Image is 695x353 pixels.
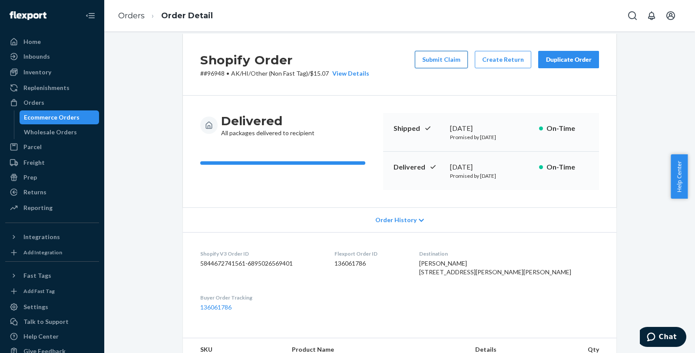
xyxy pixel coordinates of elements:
button: Open notifications [643,7,660,24]
h2: Shopify Order [200,51,369,69]
dt: Destination [419,250,599,257]
button: Close Navigation [82,7,99,24]
button: Submit Claim [415,51,468,68]
a: Orders [5,96,99,110]
dt: Flexport Order ID [334,250,405,257]
dd: 136061786 [334,259,405,268]
a: Replenishments [5,81,99,95]
div: Fast Tags [23,271,51,280]
div: Settings [23,303,48,311]
div: Returns [23,188,46,196]
div: Inbounds [23,52,50,61]
div: All packages delivered to recipient [221,113,314,137]
div: Wholesale Orders [24,128,77,137]
a: Ecommerce Orders [20,110,99,124]
span: [PERSON_NAME] [STREET_ADDRESS][PERSON_NAME][PERSON_NAME] [419,260,571,276]
p: Promised by [DATE] [450,133,532,141]
button: Talk to Support [5,315,99,329]
div: Freight [23,158,45,167]
a: Freight [5,156,99,170]
p: Shipped [394,123,443,133]
div: Orders [23,98,44,107]
div: Integrations [23,233,60,241]
button: Integrations [5,230,99,244]
p: Delivered [394,162,443,172]
p: On-Time [546,162,589,172]
div: Talk to Support [23,317,69,326]
div: [DATE] [450,123,532,133]
h3: Delivered [221,113,314,129]
div: Home [23,37,41,46]
div: Add Integration [23,249,62,256]
a: Order Detail [161,11,213,20]
ol: breadcrumbs [111,3,220,29]
dt: Buyer Order Tracking [200,294,321,301]
a: Add Integration [5,247,99,258]
dd: 5844672741561-6895026569401 [200,259,321,268]
a: Reporting [5,201,99,215]
button: Open account menu [662,7,679,24]
p: # #96948 / $15.07 [200,69,369,78]
button: Fast Tags [5,269,99,283]
span: • [226,70,229,77]
div: Ecommerce Orders [24,113,79,122]
a: Wholesale Orders [20,125,99,139]
p: Promised by [DATE] [450,172,532,180]
a: Orders [118,11,145,20]
a: Prep [5,170,99,184]
div: Help Center [23,332,59,341]
div: Add Fast Tag [23,287,55,295]
button: Open Search Box [624,7,641,24]
button: Help Center [671,154,688,199]
a: Inbounds [5,50,99,63]
a: Settings [5,300,99,314]
div: Prep [23,173,37,182]
img: Flexport logo [10,11,46,20]
a: 136061786 [200,303,232,311]
a: Home [5,35,99,49]
a: Help Center [5,330,99,343]
a: Parcel [5,140,99,154]
div: Inventory [23,68,51,77]
button: View Details [329,69,369,78]
dt: Shopify V3 Order ID [200,250,321,257]
div: Parcel [23,143,42,151]
span: AK/HI/Other (Non Fast Tag) [231,70,308,77]
p: On-Time [546,123,589,133]
a: Inventory [5,65,99,79]
div: Duplicate Order [546,55,592,64]
div: Replenishments [23,83,69,92]
span: Order History [375,216,417,224]
div: [DATE] [450,162,532,172]
a: Returns [5,185,99,199]
button: Duplicate Order [538,51,599,68]
iframe: To enrich screen reader interactions, please activate Accessibility in Grammarly extension settings [640,327,686,349]
button: Create Return [475,51,531,68]
a: Add Fast Tag [5,286,99,296]
div: Reporting [23,203,53,212]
